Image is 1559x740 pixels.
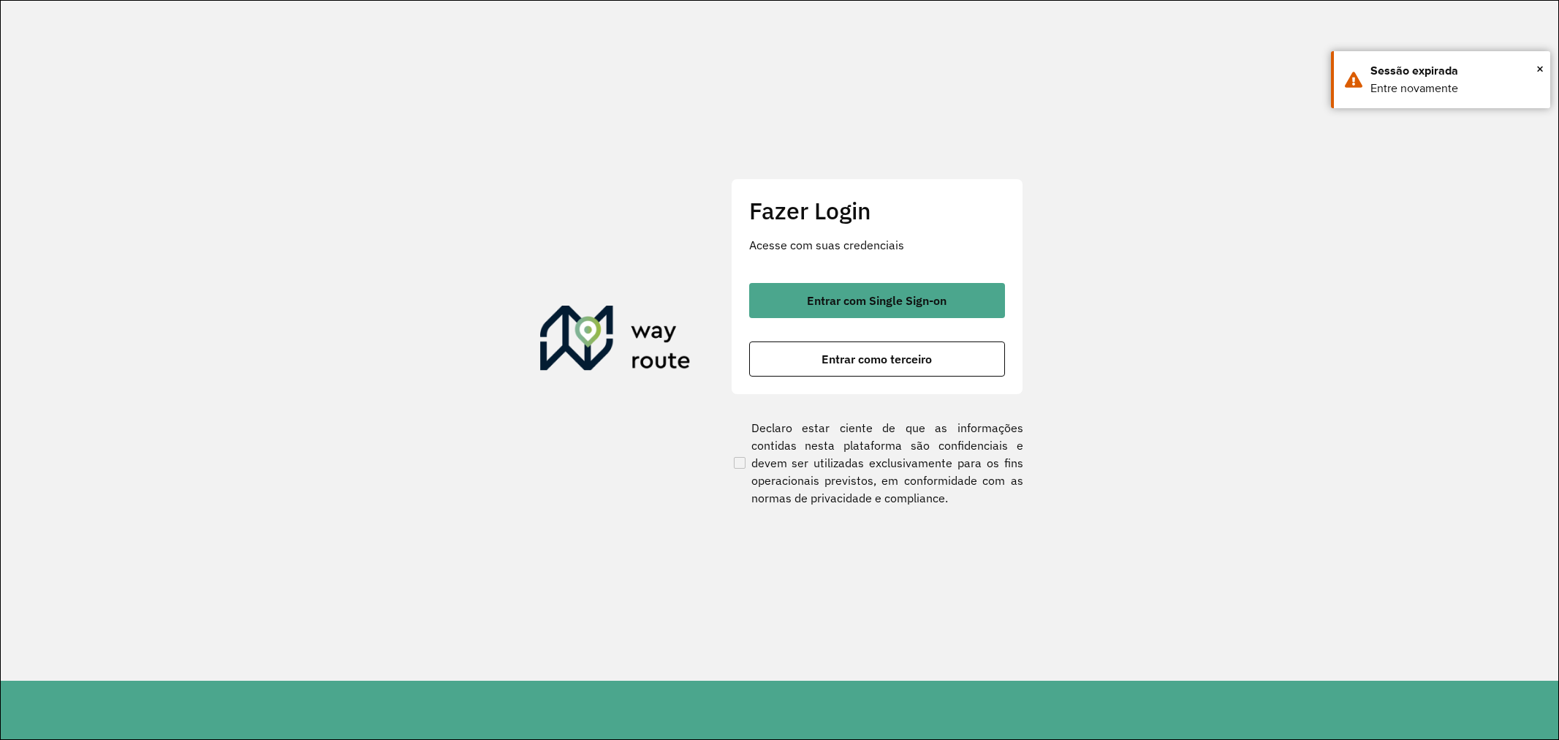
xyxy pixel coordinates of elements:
[540,306,691,376] img: Roteirizador AmbevTech
[749,197,1005,224] h2: Fazer Login
[1370,62,1539,80] div: Sessão expirada
[749,341,1005,377] button: button
[749,283,1005,318] button: button
[1536,58,1544,80] span: ×
[731,419,1023,507] label: Declaro estar ciente de que as informações contidas nesta plataforma são confidenciais e devem se...
[749,236,1005,254] p: Acesse com suas credenciais
[1370,80,1539,97] div: Entre novamente
[807,295,947,306] span: Entrar com Single Sign-on
[1536,58,1544,80] button: Close
[822,353,932,365] span: Entrar como terceiro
